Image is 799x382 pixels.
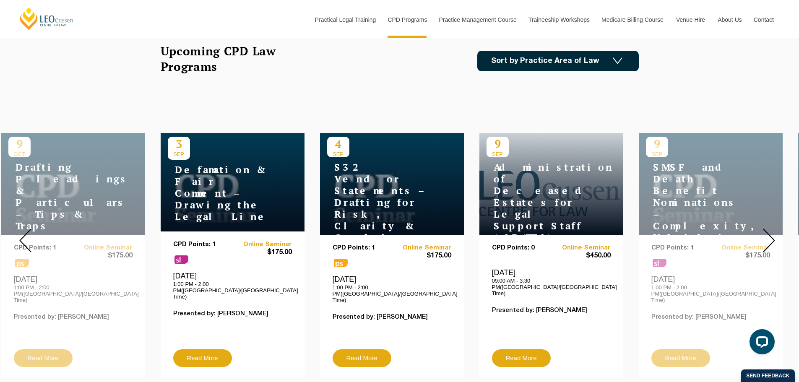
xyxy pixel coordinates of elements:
[333,314,451,321] p: Presented by: [PERSON_NAME]
[173,271,292,300] div: [DATE]
[173,349,232,367] a: Read More
[433,2,522,38] a: Practice Management Course
[381,2,432,38] a: CPD Programs
[174,255,188,264] span: sl
[168,151,190,157] span: SEP
[173,241,233,248] p: CPD Points: 1
[327,151,349,157] span: SEP
[487,161,591,244] h4: Administration of Deceased Estates for Legal Support Staff ([DATE])
[711,2,747,38] a: About Us
[232,241,292,248] a: Online Seminar
[168,137,190,151] p: 3
[333,275,451,303] div: [DATE]
[492,349,551,367] a: Read More
[392,244,451,252] a: Online Seminar
[763,229,775,252] img: Next
[173,281,292,300] p: 1:00 PM - 2:00 PM([GEOGRAPHIC_DATA]/[GEOGRAPHIC_DATA] Time)
[595,2,670,38] a: Medicare Billing Course
[173,310,292,317] p: Presented by: [PERSON_NAME]
[492,278,611,296] p: 09:00 AM - 3:30 PM([GEOGRAPHIC_DATA]/[GEOGRAPHIC_DATA] Time)
[333,284,451,303] p: 1:00 PM - 2:00 PM([GEOGRAPHIC_DATA]/[GEOGRAPHIC_DATA] Time)
[551,252,611,260] span: $450.00
[168,164,273,223] h4: Defamation & Fair Comment – Drawing the Legal Line
[613,57,622,65] img: Icon
[309,2,382,38] a: Practical Legal Training
[392,252,451,260] span: $175.00
[327,161,432,244] h4: S32 Vendor Statements – Drafting for Risk, Clarity & Compliance
[522,2,595,38] a: Traineeship Workshops
[161,43,297,74] h2: Upcoming CPD Law Programs
[743,326,778,361] iframe: LiveChat chat widget
[492,244,552,252] p: CPD Points: 0
[747,2,780,38] a: Contact
[492,268,611,296] div: [DATE]
[232,248,292,257] span: $175.00
[19,7,75,31] a: [PERSON_NAME] Centre for Law
[19,229,31,252] img: Prev
[492,307,611,314] p: Presented by: [PERSON_NAME]
[477,51,639,71] a: Sort by Practice Area of Law
[487,137,509,151] p: 9
[333,244,392,252] p: CPD Points: 1
[327,137,349,151] p: 4
[334,259,348,267] span: ps
[670,2,711,38] a: Venue Hire
[551,244,611,252] a: Online Seminar
[487,151,509,157] span: SEP
[333,349,391,367] a: Read More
